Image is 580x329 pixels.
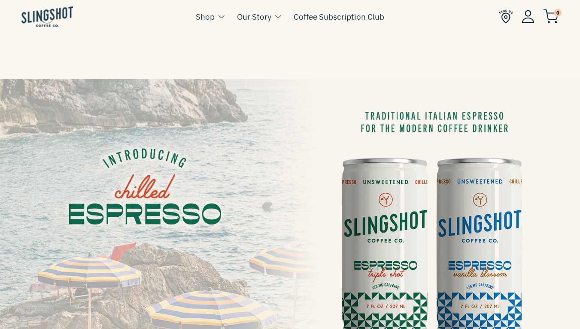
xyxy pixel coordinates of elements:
span: 0 [554,9,562,17]
a: 0 [543,11,559,21]
img: cart [543,9,559,24]
a: Our Story [237,10,271,23]
img: Find Us [499,9,513,24]
img: Account [522,10,534,23]
a: Shop [196,10,215,23]
a: Coffee Subscription Club [294,10,384,23]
